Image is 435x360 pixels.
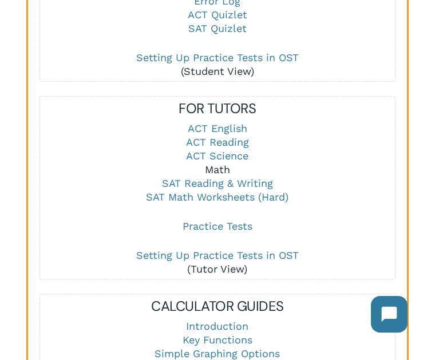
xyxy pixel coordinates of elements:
[162,177,273,189] a: SAT Reading & Writing
[186,136,249,148] a: ACT Reading
[186,150,248,162] a: ACT Science
[40,99,395,118] h5: FOR TUTORS
[188,122,247,134] a: ACT English
[183,334,252,346] a: Key Functions
[40,297,395,315] h5: CALCULATOR GUIDES
[205,163,230,175] a: Math
[136,51,299,63] a: Setting Up Practice Tests in OST
[359,285,419,344] iframe: Chatbot
[186,320,248,332] a: Introduction
[40,249,395,276] p: (Tutor View)
[183,220,252,232] a: Practice Tests
[146,191,288,203] a: SAT Math Worksheets (Hard)
[155,347,280,359] a: Simple Graphing Options
[188,9,247,21] a: ACT Quizlet
[136,249,299,261] a: Setting Up Practice Tests in OST
[40,51,395,78] p: (Student View)
[188,22,247,34] a: SAT Quizlet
